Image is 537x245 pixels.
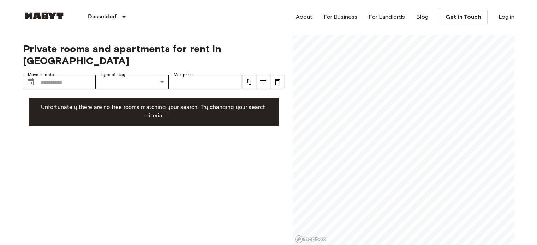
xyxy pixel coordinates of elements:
[242,75,256,89] button: tune
[369,13,405,21] a: For Landlords
[295,235,326,243] a: Mapbox logo
[101,72,125,78] label: Type of stay
[440,10,487,24] a: Get in Touch
[88,13,117,21] p: Dusseldorf
[28,72,54,78] label: Move-in date
[34,103,273,120] p: Unfortunately there are no free rooms matching your search. Try changing your search criteria
[174,72,193,78] label: Max price
[24,75,38,89] button: Choose date
[270,75,284,89] button: tune
[499,13,514,21] a: Log in
[416,13,428,21] a: Blog
[296,13,312,21] a: About
[256,75,270,89] button: tune
[23,43,284,67] span: Private rooms and apartments for rent in [GEOGRAPHIC_DATA]
[323,13,357,21] a: For Business
[23,12,65,19] img: Habyt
